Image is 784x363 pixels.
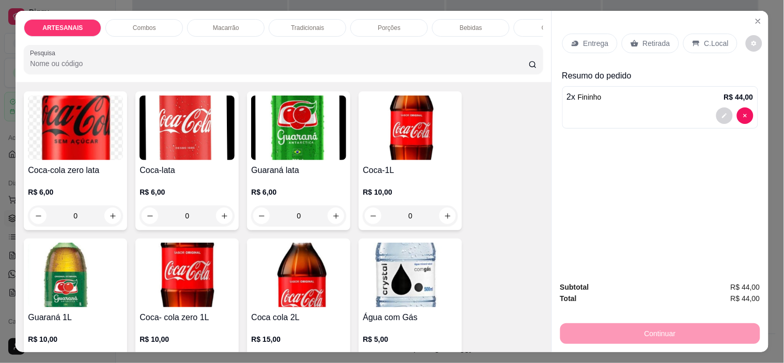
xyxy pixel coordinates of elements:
[363,96,458,160] img: product-image
[731,293,760,304] span: R$ 44,00
[30,58,529,69] input: Pesquisa
[716,107,733,124] button: decrease-product-quantity
[643,38,670,49] p: Retirada
[704,38,729,49] p: C.Local
[140,334,235,344] p: R$ 10,00
[583,38,609,49] p: Entrega
[746,35,762,52] button: decrease-product-quantity
[28,243,123,307] img: product-image
[363,311,458,324] h4: Água com Gás
[140,164,235,177] h4: Coca-lata
[251,164,346,177] h4: Guaraná lata
[28,311,123,324] h4: Guaraná 1L
[542,24,563,32] p: Cremes
[562,70,758,82] p: Resumo do pedido
[133,24,156,32] p: Combos
[251,334,346,344] p: R$ 15,00
[578,93,602,101] span: Fininho
[28,164,123,177] h4: Coca-cola zero lata
[363,187,458,197] p: R$ 10,00
[560,294,577,303] strong: Total
[213,24,239,32] p: Macarrão
[750,13,766,29] button: Close
[28,187,123,197] p: R$ 6,00
[251,187,346,197] p: R$ 6,00
[724,92,754,102] p: R$ 44,00
[363,164,458,177] h4: Coca-1L
[731,281,760,293] span: R$ 44,00
[140,187,235,197] p: R$ 6,00
[251,96,346,160] img: product-image
[140,243,235,307] img: product-image
[251,311,346,324] h4: Coca cola 2L
[363,243,458,307] img: product-image
[291,24,324,32] p: Tradicionais
[42,24,83,32] p: ARTESANAIS
[363,334,458,344] p: R$ 5,00
[378,24,401,32] p: Porções
[567,91,602,103] p: 2 x
[460,24,482,32] p: Bebidas
[28,96,123,160] img: product-image
[30,49,59,57] label: Pesquisa
[251,243,346,307] img: product-image
[140,96,235,160] img: product-image
[560,283,589,291] strong: Subtotal
[28,334,123,344] p: R$ 10,00
[737,107,754,124] button: decrease-product-quantity
[140,311,235,324] h4: Coca- cola zero 1L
